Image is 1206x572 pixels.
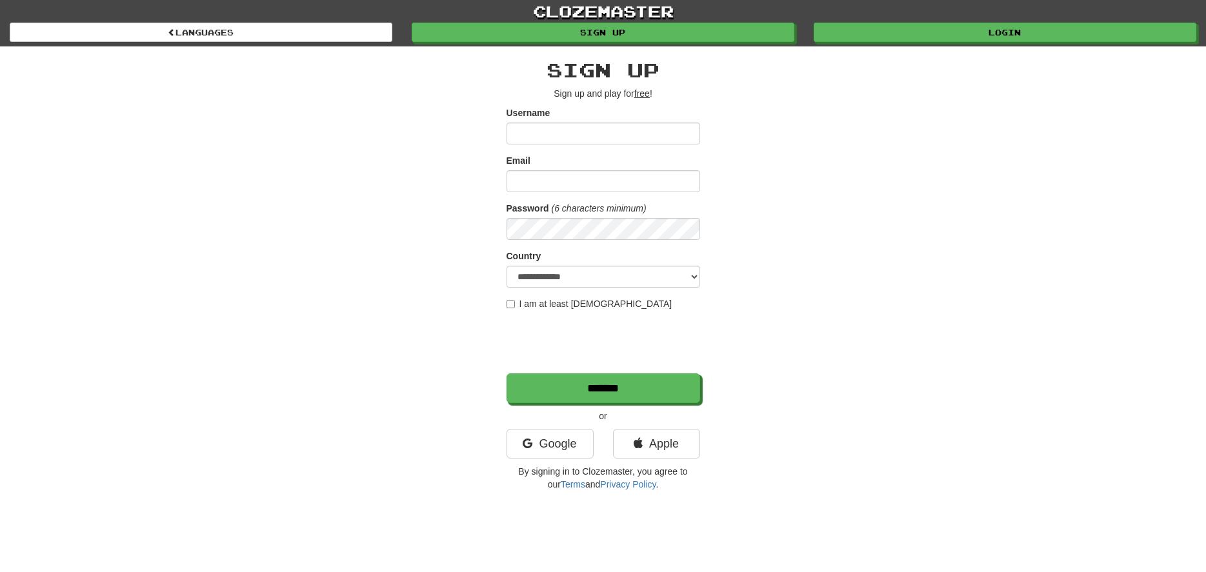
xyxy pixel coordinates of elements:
[507,106,550,119] label: Username
[814,23,1196,42] a: Login
[507,300,515,308] input: I am at least [DEMOGRAPHIC_DATA]
[634,88,650,99] u: free
[507,317,703,367] iframe: reCAPTCHA
[10,23,392,42] a: Languages
[507,87,700,100] p: Sign up and play for !
[507,202,549,215] label: Password
[507,297,672,310] label: I am at least [DEMOGRAPHIC_DATA]
[507,429,594,459] a: Google
[507,250,541,262] label: Country
[613,429,700,459] a: Apple
[507,409,700,422] p: or
[552,203,647,213] em: (6 characters minimum)
[412,23,794,42] a: Sign up
[600,479,656,489] a: Privacy Policy
[561,479,585,489] a: Terms
[507,465,700,491] p: By signing in to Clozemaster, you agree to our and .
[507,59,700,81] h2: Sign up
[507,154,530,167] label: Email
